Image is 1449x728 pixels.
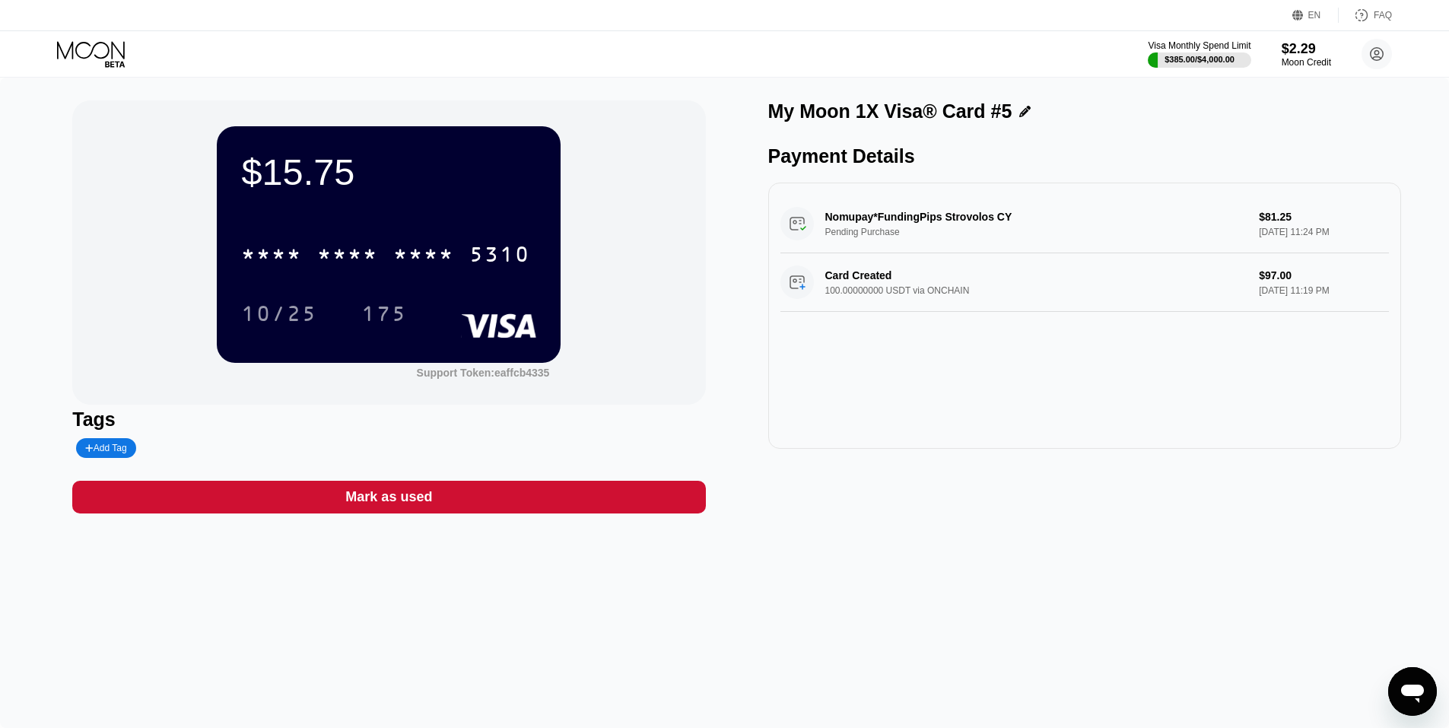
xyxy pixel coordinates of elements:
div: My Moon 1X Visa® Card #5 [768,100,1012,122]
div: FAQ [1339,8,1392,23]
div: Visa Monthly Spend Limit [1148,40,1250,51]
div: EN [1308,10,1321,21]
div: Add Tag [85,443,126,453]
div: Mark as used [72,481,705,513]
div: $2.29 [1282,41,1331,57]
div: 175 [350,294,418,332]
div: 175 [361,304,407,328]
div: 10/25 [241,304,317,328]
div: $15.75 [241,151,536,193]
div: FAQ [1374,10,1392,21]
div: 10/25 [230,294,329,332]
div: $2.29Moon Credit [1282,41,1331,68]
div: Payment Details [768,145,1401,167]
div: Support Token: eaffcb4335 [417,367,550,379]
iframe: Button to launch messaging window [1388,667,1437,716]
div: Support Token:eaffcb4335 [417,367,550,379]
div: Moon Credit [1282,57,1331,68]
div: EN [1292,8,1339,23]
div: Add Tag [76,438,135,458]
div: Visa Monthly Spend Limit$385.00/$4,000.00 [1148,40,1250,68]
div: Tags [72,409,705,431]
div: $385.00 / $4,000.00 [1165,55,1235,64]
div: 5310 [469,244,530,269]
div: Mark as used [345,488,432,506]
